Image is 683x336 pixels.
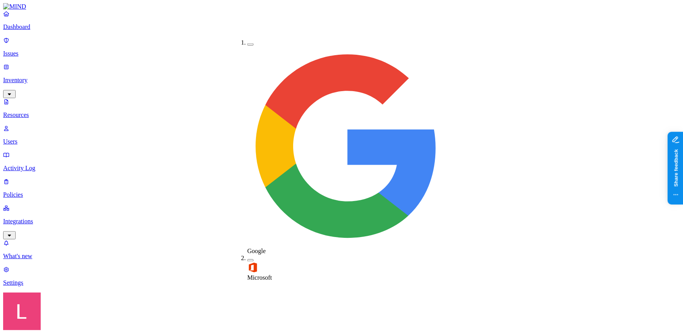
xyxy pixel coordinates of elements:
span: Google [247,248,266,255]
p: Integrations [3,218,680,225]
p: Users [3,138,680,145]
a: Settings [3,266,680,286]
p: What's new [3,253,680,260]
p: Dashboard [3,23,680,31]
p: Resources [3,111,680,119]
a: Policies [3,178,680,198]
img: google-workspace [247,46,448,246]
a: Inventory [3,63,680,97]
a: Resources [3,98,680,119]
p: Inventory [3,77,680,84]
img: office-365 [247,262,258,273]
a: Dashboard [3,10,680,31]
p: Activity Log [3,165,680,172]
p: Settings [3,279,680,286]
a: MIND [3,3,680,10]
p: Issues [3,50,680,57]
a: What's new [3,239,680,260]
p: Policies [3,191,680,198]
img: Landen Brown [3,293,41,330]
a: Users [3,125,680,145]
a: Activity Log [3,151,680,172]
span: Microsoft [247,275,272,281]
a: Integrations [3,205,680,238]
img: MIND [3,3,26,10]
a: Issues [3,37,680,57]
